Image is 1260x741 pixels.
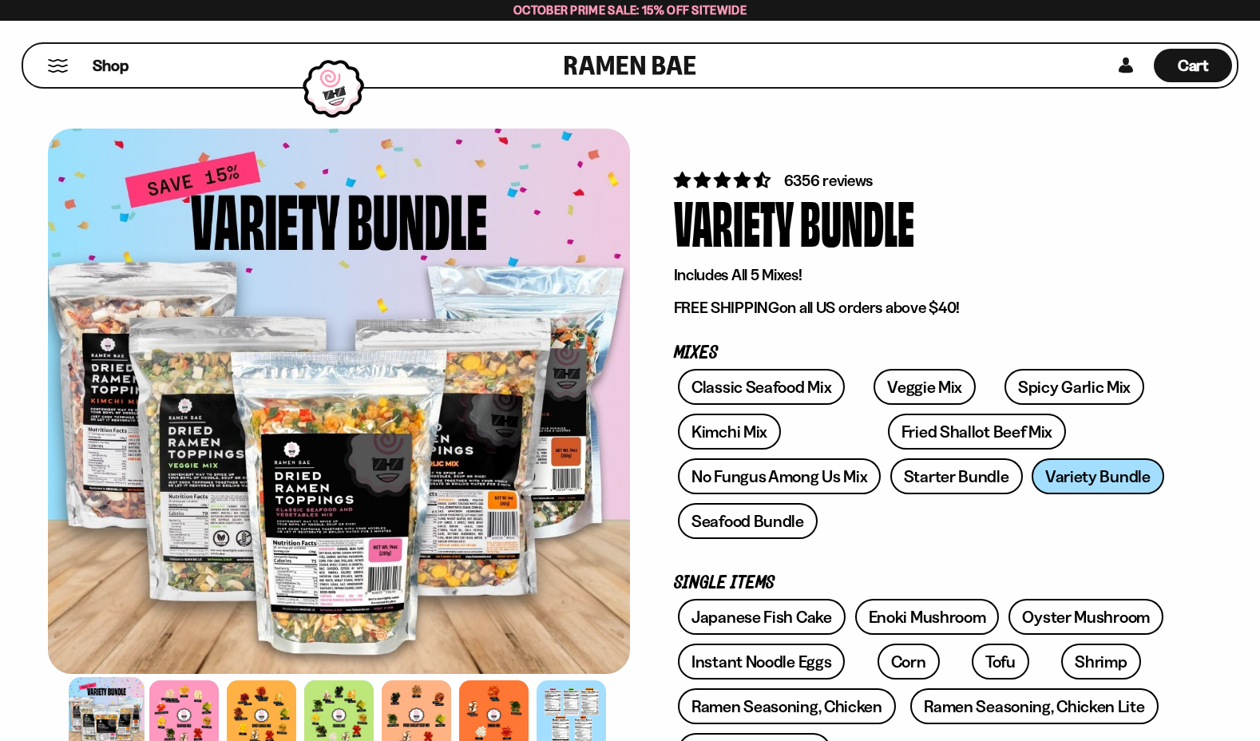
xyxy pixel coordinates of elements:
[784,171,874,190] span: 6356 reviews
[890,458,1023,494] a: Starter Bundle
[674,192,794,252] div: Variety
[972,644,1029,680] a: Tofu
[1178,56,1209,75] span: Cart
[1004,369,1144,405] a: Spicy Garlic Mix
[513,2,747,18] span: October Prime Sale: 15% off Sitewide
[678,458,881,494] a: No Fungus Among Us Mix
[674,576,1169,591] p: Single Items
[1008,599,1163,635] a: Oyster Mushroom
[678,688,896,724] a: Ramen Seasoning, Chicken
[674,346,1169,361] p: Mixes
[910,688,1158,724] a: Ramen Seasoning, Chicken Lite
[678,503,818,539] a: Seafood Bundle
[678,414,781,450] a: Kimchi Mix
[878,644,940,680] a: Corn
[674,298,779,317] strong: FREE SHIPPING
[47,59,69,73] button: Mobile Menu Trigger
[855,599,1000,635] a: Enoki Mushroom
[1061,644,1140,680] a: Shrimp
[678,369,845,405] a: Classic Seafood Mix
[93,49,129,82] a: Shop
[678,644,845,680] a: Instant Noodle Eggs
[678,599,846,635] a: Japanese Fish Cake
[800,192,914,252] div: Bundle
[674,265,1169,285] p: Includes All 5 Mixes!
[674,170,774,190] span: 4.63 stars
[1154,44,1232,87] div: Cart
[874,369,976,405] a: Veggie Mix
[674,298,1169,318] p: on all US orders above $40!
[888,414,1066,450] a: Fried Shallot Beef Mix
[93,55,129,77] span: Shop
